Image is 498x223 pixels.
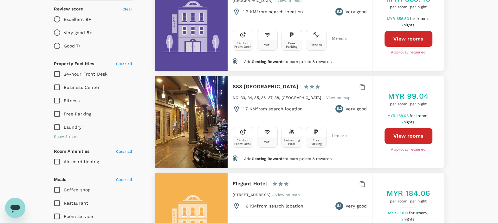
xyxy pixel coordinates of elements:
[264,140,271,144] div: Wifi
[416,16,430,21] span: 1
[416,114,429,118] span: 1
[326,96,351,100] span: View on map
[332,37,341,41] span: 19 + more
[122,7,133,11] span: Clear
[64,29,92,36] p: Very good 8+
[64,85,100,90] span: Business Center
[385,31,432,47] button: View rooms
[401,217,415,221] span: 2
[264,43,271,46] div: Wifi
[252,157,284,161] span: Genting Rewards
[243,9,303,15] p: 1.2 KM from search location
[418,16,429,21] span: room,
[64,111,92,116] span: Free Parking
[346,9,367,15] p: Very good
[323,96,326,100] span: -
[64,201,88,206] span: Restaurant
[404,23,415,27] span: nights
[385,128,432,144] button: View rooms
[64,187,91,192] span: Coffee shop
[332,134,341,138] span: 11 + more
[64,43,81,49] p: Good 7+
[233,82,298,91] h6: 888 [GEOGRAPHIC_DATA]
[244,59,331,64] span: Add to earn points & rewards
[337,203,341,209] span: 8.1
[64,214,93,219] span: Room service
[54,6,83,13] h6: Review score
[64,125,82,130] span: Laundry
[417,211,428,215] span: room,
[307,139,325,146] div: Free Parking
[326,95,351,100] a: View on map
[386,198,430,205] span: per room, per night
[275,193,300,197] span: View on map
[409,211,415,215] span: for
[404,217,415,221] span: nights
[54,176,67,183] h6: Meals
[310,43,322,46] div: Fitness
[417,114,428,118] span: room,
[243,106,303,112] p: 1.7 KM from search location
[386,4,430,10] span: per room, per night
[234,41,252,48] div: 24 Hour Front Desk
[388,211,409,215] span: MYR 358.11
[391,146,426,153] span: Approval required
[54,148,90,155] h6: Room Amenities
[275,192,300,197] a: View on map
[410,114,416,118] span: for
[404,120,415,124] span: nights
[391,49,426,56] span: Approval required
[64,71,108,77] span: 24-hour Front Desk
[346,203,367,209] p: Very good
[116,62,132,66] span: Clear all
[388,91,428,101] h5: MYR 99.04
[401,23,415,27] span: 2
[346,106,367,112] p: Very good
[54,134,79,140] span: Show 3 more
[54,60,94,67] h6: Property Facilities
[252,59,284,64] span: Genting Rewards
[272,193,275,197] span: -
[243,203,304,209] p: 1.6 KM from search location
[283,41,301,48] div: Free Parking
[233,179,267,188] h6: Elegant Hotel
[410,16,416,21] span: for
[244,157,331,161] span: Add to earn points & rewards
[5,198,25,218] iframe: Button to launch messaging window
[64,159,99,164] span: Air conditioning
[233,96,321,100] span: NO. 33, 34, 35, 36, 37, 38, [GEOGRAPHIC_DATA]
[234,139,252,146] div: 24 Hour Front Desk
[233,193,270,197] span: [STREET_ADDRESS]
[386,188,430,198] h5: MYR 184.06
[388,101,428,108] span: per room, per night
[283,139,301,146] div: Swimming Pool
[336,9,342,15] span: 8.5
[116,177,132,182] span: Clear all
[64,16,91,22] p: Excellent 9+
[401,120,415,124] span: 2
[416,211,429,215] span: 1
[116,149,132,154] span: Clear all
[387,114,410,118] span: MYR 188.08
[64,98,80,103] span: Fitness
[387,16,410,21] span: MYR 656.80
[336,106,342,112] span: 8.2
